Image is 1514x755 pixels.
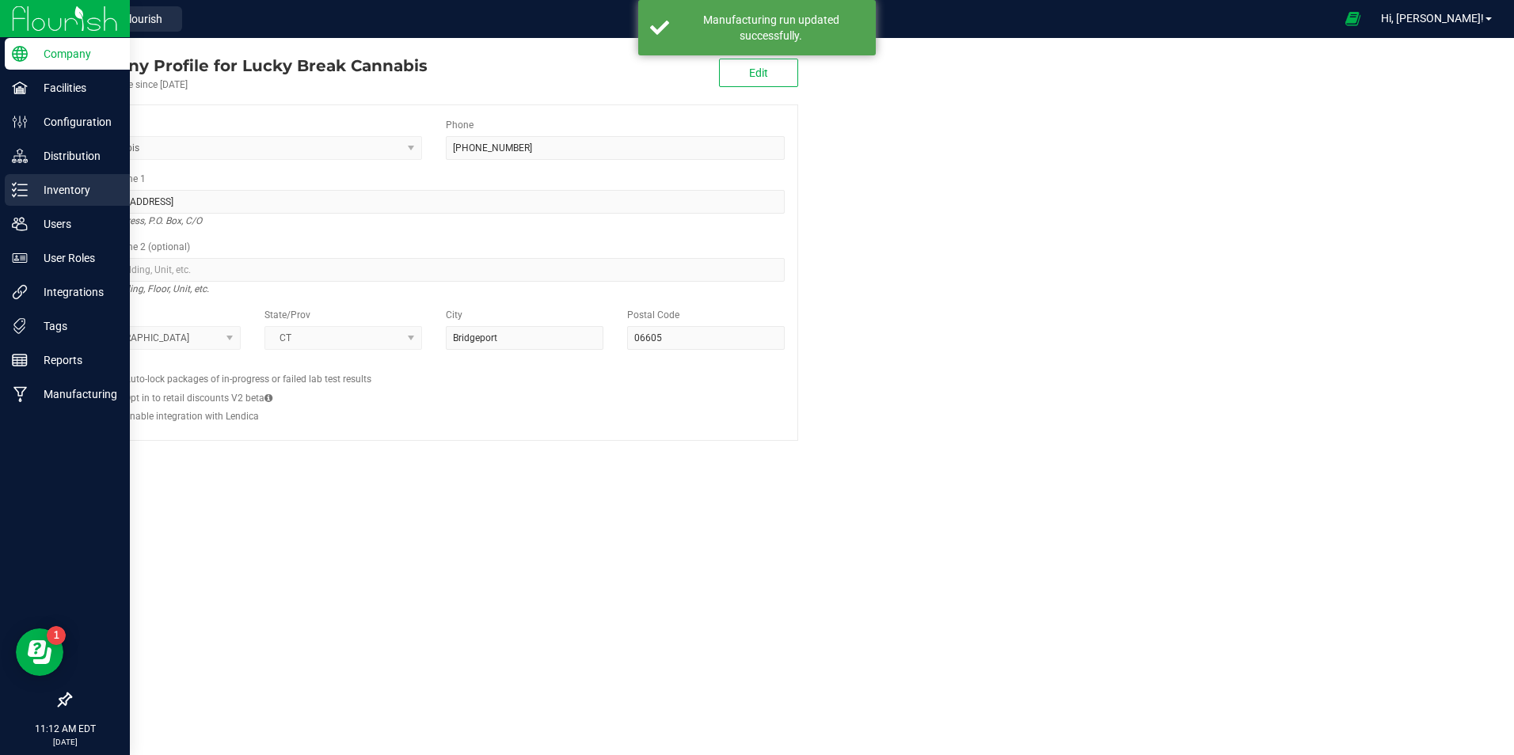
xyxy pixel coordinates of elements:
inline-svg: Reports [12,352,28,368]
i: Street address, P.O. Box, C/O [83,211,202,230]
input: (123) 456-7890 [446,136,785,160]
label: Phone [446,118,474,132]
inline-svg: Facilities [12,80,28,96]
label: Enable integration with Lendica [124,409,259,423]
label: Address Line 2 (optional) [83,240,190,254]
inline-svg: Manufacturing [12,386,28,402]
p: Distribution [28,146,123,165]
label: City [446,308,462,322]
inline-svg: Inventory [12,182,28,198]
input: Address [83,190,785,214]
div: Account active since [DATE] [70,78,428,92]
p: Users [28,214,123,233]
input: Suite, Building, Unit, etc. [83,258,785,282]
inline-svg: User Roles [12,250,28,266]
label: Auto-lock packages of in-progress or failed lab test results [124,372,371,386]
i: Suite, Building, Floor, Unit, etc. [83,279,209,298]
p: 11:12 AM EDT [7,722,123,736]
input: City [446,326,603,350]
inline-svg: Configuration [12,114,28,130]
p: Reports [28,351,123,370]
p: Inventory [28,180,123,199]
inline-svg: Users [12,216,28,232]
input: Postal Code [627,326,785,350]
label: Opt in to retail discounts V2 beta [124,391,272,405]
iframe: Resource center unread badge [47,626,66,645]
label: State/Prov [264,308,310,322]
span: Hi, [PERSON_NAME]! [1381,12,1484,25]
div: Lucky Break Cannabis [70,54,428,78]
p: User Roles [28,249,123,267]
p: [DATE] [7,736,123,748]
p: Configuration [28,112,123,131]
span: Edit [749,66,768,79]
inline-svg: Integrations [12,284,28,300]
p: Integrations [28,283,123,302]
span: Open Ecommerce Menu [1335,3,1371,34]
inline-svg: Distribution [12,148,28,164]
button: Edit [719,59,798,87]
h2: Configs [83,362,785,372]
p: Manufacturing [28,385,123,404]
div: Manufacturing run updated successfully. [678,12,864,44]
p: Company [28,44,123,63]
inline-svg: Tags [12,318,28,334]
p: Facilities [28,78,123,97]
label: Postal Code [627,308,679,322]
inline-svg: Company [12,46,28,62]
iframe: Resource center [16,628,63,676]
p: Tags [28,317,123,336]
